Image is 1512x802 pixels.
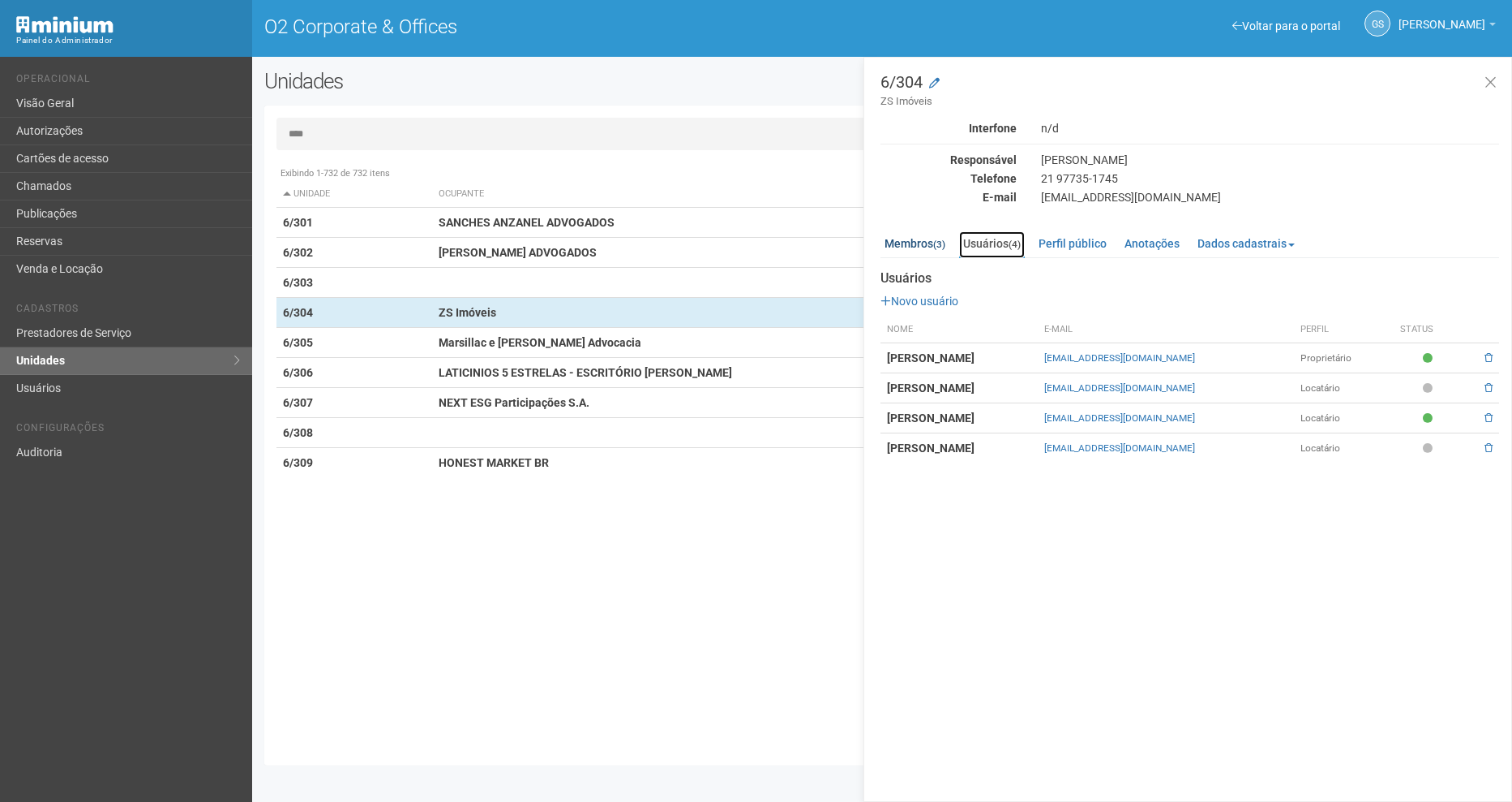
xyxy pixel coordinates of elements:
strong: 6/302 [283,246,313,259]
strong: [PERSON_NAME] [887,382,974,395]
div: Exibindo 1-732 de 732 itens [276,166,1488,181]
strong: NEXT ESG Participações S.A. [439,396,589,409]
strong: [PERSON_NAME] [887,412,974,425]
div: Responsável [868,153,1029,167]
strong: LATICINIOS 5 ESTRELAS - ESCRITÓRIO [PERSON_NAME] [439,366,732,379]
a: Usuários(4) [959,231,1025,258]
th: Unidade: activate to sort column descending [276,181,432,208]
td: Locatário [1294,373,1394,403]
strong: 6/306 [283,366,313,379]
strong: 6/308 [283,426,313,439]
a: Voltar para o portal [1232,19,1340,32]
div: [EMAIL_ADDRESS][DOMAIN_NAME] [1029,190,1511,205]
strong: 6/301 [283,216,313,229]
a: Dados cadastrais [1193,231,1299,256]
td: Locatário [1294,403,1394,433]
strong: ZS Imóveis [439,306,496,319]
a: [EMAIL_ADDRESS][DOMAIN_NAME] [1044,382,1195,394]
a: Membros(3) [880,231,949,256]
h1: O2 Corporate & Offices [264,16,870,37]
strong: 6/304 [283,306,313,319]
div: n/d [1029,121,1511,136]
a: Anotações [1120,231,1184,256]
strong: 6/303 [283,276,313,289]
strong: 6/309 [283,456,313,469]
th: Nome [880,317,1038,343]
h2: Unidades [264,69,765,93]
strong: 6/307 [283,396,313,409]
strong: HONEST MARKET BR [439,456,549,469]
a: [EMAIL_ADDRESS][DOMAIN_NAME] [1044,352,1195,364]
div: Telefone [868,171,1029,186]
span: Ativo [1423,351,1437,365]
td: Locatário [1294,433,1394,464]
th: E-mail [1038,317,1294,343]
small: (4) [1009,239,1021,250]
strong: 6/305 [283,336,313,349]
a: [EMAIL_ADDRESS][DOMAIN_NAME] [1044,442,1195,454]
a: Novo usuário [880,295,958,308]
strong: Marsillac e [PERSON_NAME] Advocacia [439,336,641,349]
div: 21 97735-1745 [1029,171,1511,186]
div: Interfone [868,121,1029,136]
li: Cadastros [16,303,240,320]
a: [EMAIL_ADDRESS][DOMAIN_NAME] [1044,412,1195,424]
small: ZS Imóveis [880,94,1499,109]
strong: Usuários [880,271,1499,286]
span: Pendente [1423,442,1437,455]
div: [PERSON_NAME] [1029,153,1511,167]
td: Proprietário [1294,343,1394,373]
span: Pendente [1423,382,1437,395]
strong: [PERSON_NAME] [887,442,974,455]
h3: 6/304 [880,74,1499,109]
li: Configurações [16,422,240,439]
strong: [PERSON_NAME] ADVOGADOS [439,246,597,259]
a: GS [1364,11,1390,37]
a: Modificar a unidade [929,75,940,92]
th: Ocupante: activate to sort column ascending [432,181,966,208]
a: [PERSON_NAME] [1398,20,1496,33]
div: E-mail [868,190,1029,205]
small: (3) [933,239,945,250]
img: Minium [16,16,114,33]
th: Status [1394,317,1466,343]
th: Perfil [1294,317,1394,343]
span: Ativo [1423,412,1437,425]
span: Gabriela Souza [1398,2,1485,31]
strong: [PERSON_NAME] [887,351,974,364]
li: Operacional [16,73,240,90]
div: Painel do Administrador [16,33,240,48]
a: Perfil público [1034,231,1111,256]
strong: SANCHES ANZANEL ADVOGADOS [439,216,615,229]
